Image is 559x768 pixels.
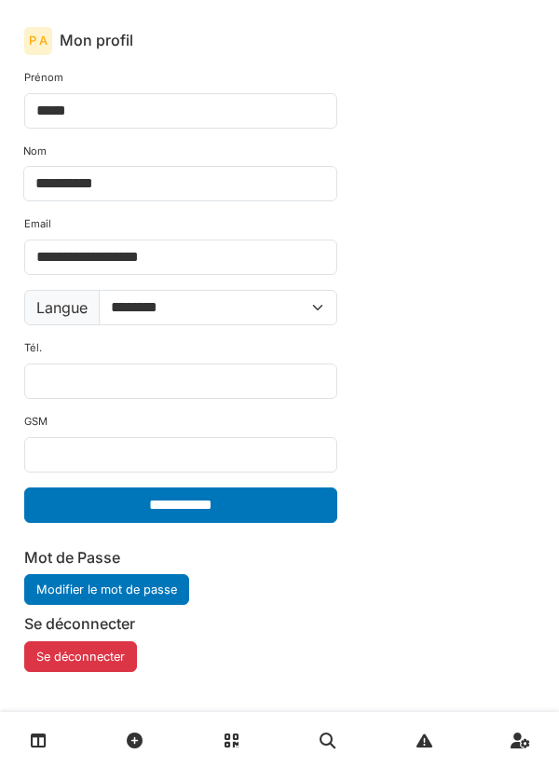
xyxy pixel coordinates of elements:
h6: Mot de Passe [24,549,337,567]
a: Modifier le mot de passe [24,574,189,605]
label: GSM [24,414,48,430]
h6: Mon profil [60,32,133,49]
label: Email [24,216,51,232]
label: Tél. [24,340,42,356]
label: Nom [23,144,47,159]
div: P A [24,27,52,55]
label: Prénom [24,70,63,86]
label: Langue [24,290,100,325]
button: Se déconnecter [24,641,137,672]
h6: Se déconnecter [24,615,337,633]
